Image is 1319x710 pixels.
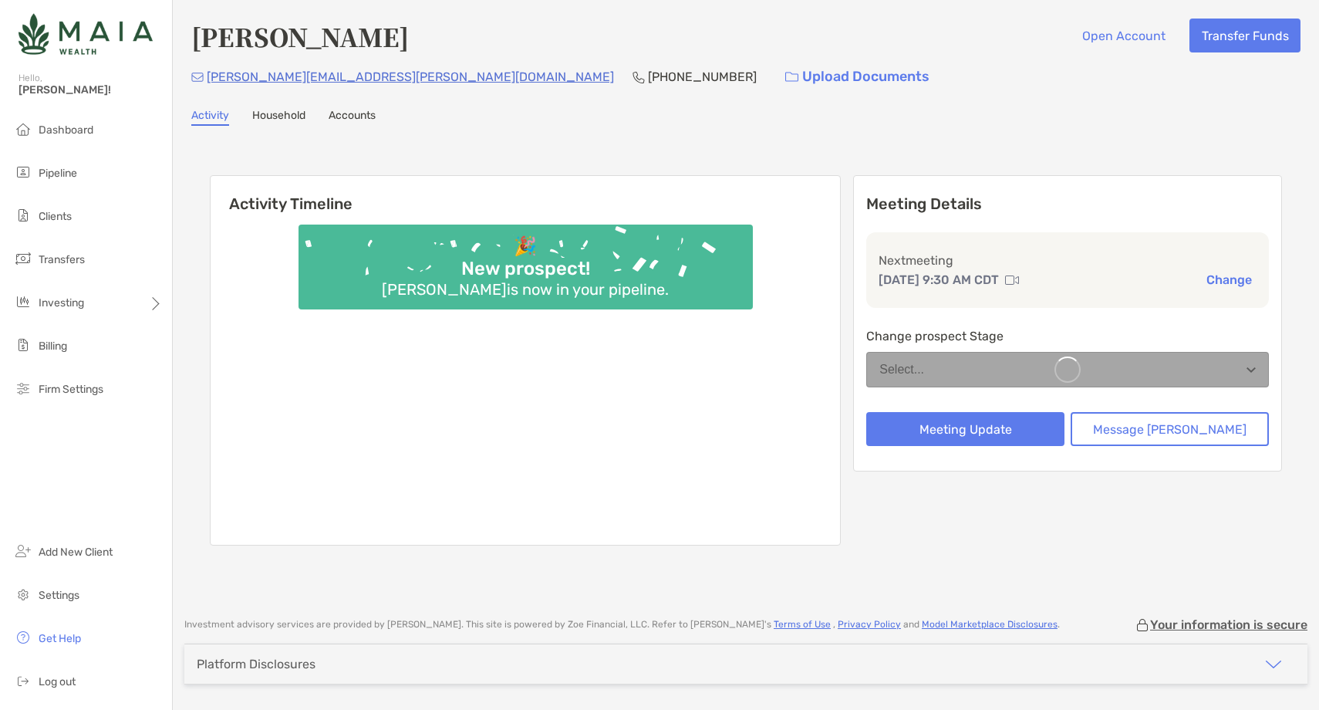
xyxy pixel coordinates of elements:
[14,336,32,354] img: billing icon
[19,83,163,96] span: [PERSON_NAME]!
[879,270,999,289] p: [DATE] 9:30 AM CDT
[14,542,32,560] img: add_new_client icon
[184,619,1060,631] p: Investment advisory services are provided by [PERSON_NAME] . This site is powered by Zoe Financia...
[191,19,409,54] h4: [PERSON_NAME]
[866,412,1064,446] button: Meeting Update
[14,249,32,268] img: transfers icon
[39,210,72,223] span: Clients
[775,60,939,93] a: Upload Documents
[1070,19,1177,52] button: Open Account
[922,619,1058,630] a: Model Marketplace Disclosures
[508,235,543,258] div: 🎉
[376,280,675,299] div: [PERSON_NAME] is now in your pipeline.
[455,258,596,280] div: New prospect!
[39,589,79,602] span: Settings
[14,120,32,138] img: dashboard icon
[866,194,1269,214] p: Meeting Details
[39,340,67,353] span: Billing
[39,296,84,309] span: Investing
[39,675,76,688] span: Log out
[1071,412,1269,446] button: Message [PERSON_NAME]
[191,109,229,126] a: Activity
[14,628,32,647] img: get-help icon
[19,6,153,62] img: Zoe Logo
[191,73,204,82] img: Email Icon
[299,225,753,296] img: Confetti
[329,109,376,126] a: Accounts
[252,109,305,126] a: Household
[39,123,93,137] span: Dashboard
[14,163,32,181] img: pipeline icon
[633,71,645,83] img: Phone Icon
[39,383,103,396] span: Firm Settings
[838,619,901,630] a: Privacy Policy
[1202,272,1257,288] button: Change
[879,251,1257,270] p: Next meeting
[39,632,81,645] span: Get Help
[648,67,757,86] p: [PHONE_NUMBER]
[866,326,1269,346] p: Change prospect Stage
[774,619,831,630] a: Terms of Use
[39,167,77,180] span: Pipeline
[1150,617,1307,632] p: Your information is secure
[1264,655,1283,674] img: icon arrow
[1005,274,1019,286] img: communication type
[14,585,32,603] img: settings icon
[14,292,32,311] img: investing icon
[14,206,32,225] img: clients icon
[211,176,840,213] h6: Activity Timeline
[39,546,113,559] span: Add New Client
[39,253,85,266] span: Transfers
[14,671,32,690] img: logout icon
[785,72,798,83] img: button icon
[207,67,614,86] p: [PERSON_NAME][EMAIL_ADDRESS][PERSON_NAME][DOMAIN_NAME]
[14,379,32,397] img: firm-settings icon
[1189,19,1300,52] button: Transfer Funds
[197,657,315,671] div: Platform Disclosures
